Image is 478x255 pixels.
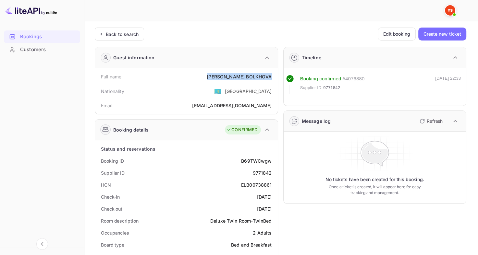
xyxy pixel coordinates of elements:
[252,169,272,176] div: 9771842
[101,241,124,248] div: Board type
[20,33,77,41] div: Bookings
[4,30,80,42] a: Bookings
[101,205,122,212] div: Check out
[101,169,125,176] div: Supplier ID
[241,157,272,164] div: B69TWCwgw
[378,28,416,41] button: Edit booking
[113,54,155,61] div: Guest information
[20,46,77,53] div: Customers
[231,241,272,248] div: Bed and Breakfast
[427,118,443,124] p: Refresh
[227,127,257,133] div: CONFIRMED
[342,75,364,83] div: # 4076880
[325,176,424,183] p: No tickets have been created for this booking.
[210,217,272,224] div: Deluxe Twin Room-TwinBed
[4,43,80,55] a: Customers
[113,126,149,133] div: Booking details
[257,193,272,200] div: [DATE]
[101,102,112,109] div: Email
[192,102,272,109] div: [EMAIL_ADDRESS][DOMAIN_NAME]
[253,229,272,236] div: 2 Adults
[241,181,272,188] div: ELB00738861
[300,85,323,91] span: Supplier ID:
[214,85,222,97] span: United States
[445,5,455,16] img: Yandex Support
[101,229,129,236] div: Occupancies
[326,184,423,196] p: Once a ticket is created, it will appear here for easy tracking and management.
[302,118,331,124] div: Message log
[101,217,138,224] div: Room description
[225,88,272,95] div: [GEOGRAPHIC_DATA]
[106,31,139,38] div: Back to search
[101,193,120,200] div: Check-in
[101,181,111,188] div: HCN
[323,85,340,91] span: 9771842
[101,145,155,152] div: Status and reservations
[101,88,124,95] div: Nationality
[416,116,445,126] button: Refresh
[302,54,321,61] div: Timeline
[101,73,121,80] div: Full name
[300,75,341,83] div: Booking confirmed
[36,238,48,250] button: Collapse navigation
[5,5,57,16] img: LiteAPI logo
[435,75,461,94] div: [DATE] 22:33
[418,28,466,41] button: Create new ticket
[101,157,124,164] div: Booking ID
[257,205,272,212] div: [DATE]
[207,73,272,80] div: [PERSON_NAME] BOLKHOVA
